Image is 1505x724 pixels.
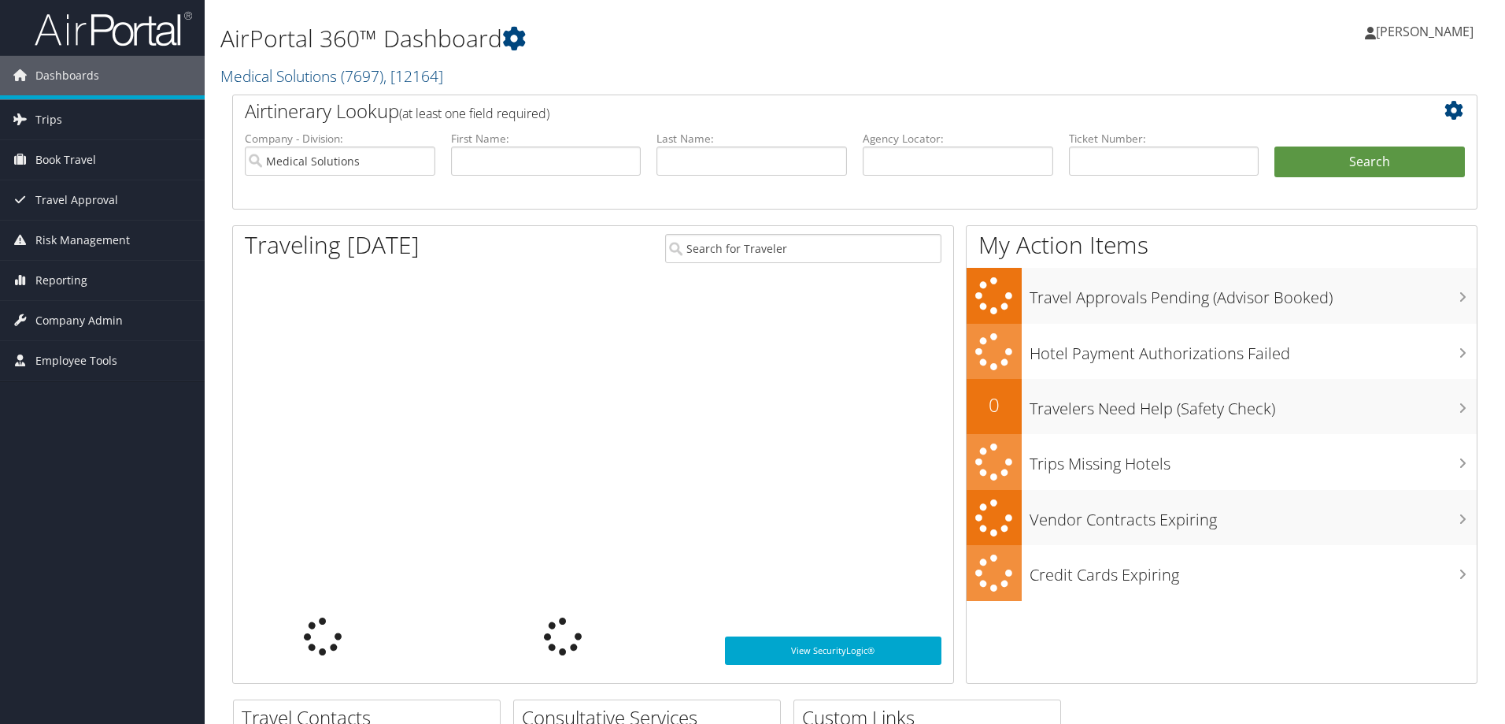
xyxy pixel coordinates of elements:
h2: 0 [967,392,1022,418]
span: Trips [35,100,62,139]
label: Ticket Number: [1069,131,1259,147]
h3: Trips Missing Hotels [1030,445,1477,475]
h2: Airtinerary Lookup [245,98,1361,124]
h1: AirPortal 360™ Dashboard [220,22,1067,55]
span: Travel Approval [35,180,118,220]
span: Risk Management [35,221,130,260]
h3: Travel Approvals Pending (Advisor Booked) [1030,279,1477,309]
input: Search for Traveler [665,234,941,263]
label: Company - Division: [245,131,435,147]
span: [PERSON_NAME] [1376,23,1474,40]
a: Credit Cards Expiring [967,545,1477,601]
a: [PERSON_NAME] [1365,8,1489,55]
a: Trips Missing Hotels [967,434,1477,490]
span: ( 7697 ) [341,65,383,87]
img: airportal-logo.png [35,10,192,47]
a: Vendor Contracts Expiring [967,490,1477,546]
h1: My Action Items [967,228,1477,262]
span: (at least one field required) [399,105,549,122]
label: Last Name: [656,131,847,147]
a: 0Travelers Need Help (Safety Check) [967,379,1477,434]
a: Hotel Payment Authorizations Failed [967,324,1477,380]
span: Employee Tools [35,341,117,381]
label: Agency Locator: [863,131,1053,147]
span: Book Travel [35,140,96,180]
span: , [ 12164 ] [383,65,443,87]
span: Company Admin [35,301,123,340]
a: View SecurityLogic® [725,637,941,665]
button: Search [1274,147,1465,178]
h3: Travelers Need Help (Safety Check) [1030,390,1477,420]
a: Medical Solutions [220,65,443,87]
span: Reporting [35,261,87,300]
span: Dashboards [35,56,99,95]
h1: Traveling [DATE] [245,228,420,262]
h3: Vendor Contracts Expiring [1030,501,1477,531]
label: First Name: [451,131,642,147]
h3: Credit Cards Expiring [1030,556,1477,586]
h3: Hotel Payment Authorizations Failed [1030,335,1477,365]
a: Travel Approvals Pending (Advisor Booked) [967,268,1477,324]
